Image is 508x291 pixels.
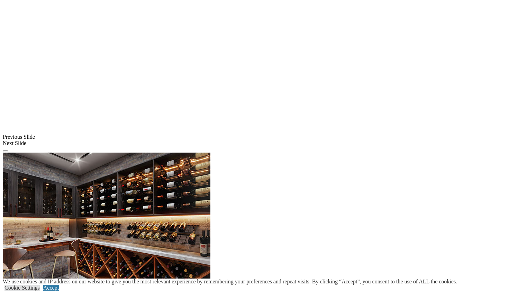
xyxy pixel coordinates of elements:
div: Previous Slide [3,134,505,140]
a: Accept [43,285,59,291]
img: Banner for mobile view [3,153,210,291]
a: Cookie Settings [4,285,40,291]
button: Click here to pause slide show [3,150,8,152]
div: Next Slide [3,140,505,146]
div: We use cookies and IP address on our website to give you the most relevant experience by remember... [3,279,457,285]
